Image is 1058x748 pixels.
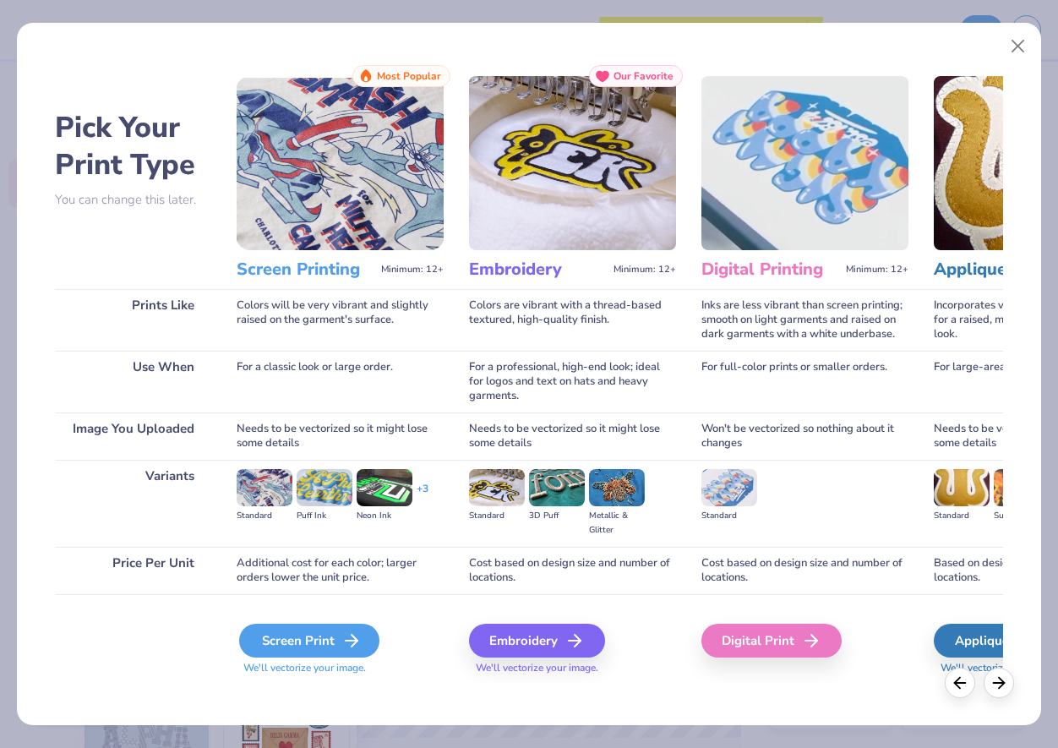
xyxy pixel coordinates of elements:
[237,259,374,281] h3: Screen Printing
[701,259,839,281] h3: Digital Printing
[297,509,352,523] div: Puff Ink
[701,547,908,594] div: Cost based on design size and number of locations.
[237,547,444,594] div: Additional cost for each color; larger orders lower the unit price.
[934,509,990,523] div: Standard
[846,264,908,276] span: Minimum: 12+
[589,509,645,538] div: Metallic & Glitter
[469,624,605,658] div: Embroidery
[297,469,352,506] img: Puff Ink
[55,412,211,460] div: Image You Uploaded
[529,469,585,506] img: 3D Puff
[469,547,676,594] div: Cost based on design size and number of locations.
[55,289,211,351] div: Prints Like
[55,547,211,594] div: Price Per Unit
[237,661,444,675] span: We'll vectorize your image.
[614,264,676,276] span: Minimum: 12+
[701,624,842,658] div: Digital Print
[469,76,676,250] img: Embroidery
[237,351,444,412] div: For a classic look or large order.
[934,624,1058,658] div: Applique
[469,412,676,460] div: Needs to be vectorized so it might lose some details
[237,509,292,523] div: Standard
[701,76,908,250] img: Digital Printing
[994,509,1050,523] div: Sublimated
[469,469,525,506] img: Standard
[469,259,607,281] h3: Embroidery
[701,412,908,460] div: Won't be vectorized so nothing about it changes
[381,264,444,276] span: Minimum: 12+
[701,351,908,412] div: For full-color prints or smaller orders.
[357,469,412,506] img: Neon Ink
[1002,30,1034,63] button: Close
[55,109,211,183] h2: Pick Your Print Type
[469,351,676,412] div: For a professional, high-end look; ideal for logos and text on hats and heavy garments.
[55,351,211,412] div: Use When
[469,289,676,351] div: Colors are vibrant with a thread-based textured, high-quality finish.
[377,70,441,82] span: Most Popular
[994,469,1050,506] img: Sublimated
[237,76,444,250] img: Screen Printing
[239,624,379,658] div: Screen Print
[237,469,292,506] img: Standard
[589,469,645,506] img: Metallic & Glitter
[237,289,444,351] div: Colors will be very vibrant and slightly raised on the garment's surface.
[55,460,211,547] div: Variants
[357,509,412,523] div: Neon Ink
[237,412,444,460] div: Needs to be vectorized so it might lose some details
[417,482,428,510] div: + 3
[701,469,757,506] img: Standard
[529,509,585,523] div: 3D Puff
[55,193,211,207] p: You can change this later.
[701,509,757,523] div: Standard
[614,70,674,82] span: Our Favorite
[469,661,676,675] span: We'll vectorize your image.
[701,289,908,351] div: Inks are less vibrant than screen printing; smooth on light garments and raised on dark garments ...
[934,469,990,506] img: Standard
[469,509,525,523] div: Standard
